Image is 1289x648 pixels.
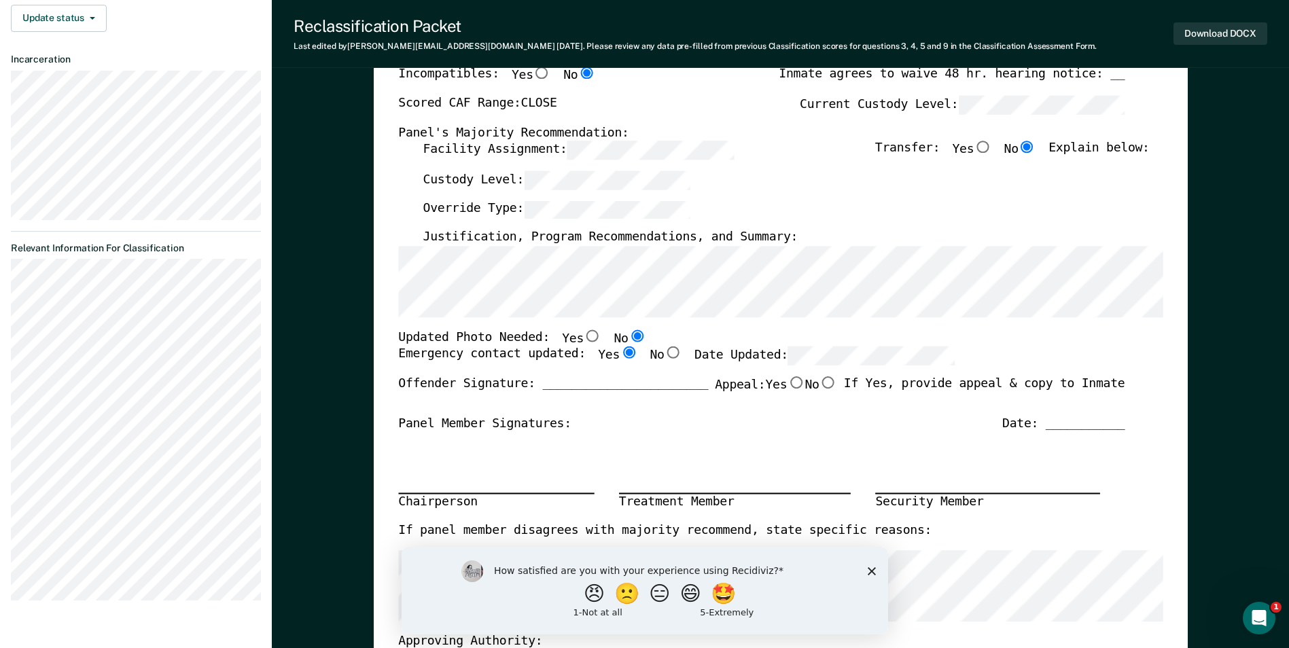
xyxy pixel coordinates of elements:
input: Yes [584,329,601,342]
label: No [805,376,836,394]
label: Yes [562,329,601,347]
input: No [628,329,646,342]
label: No [563,67,595,85]
dt: Relevant Information For Classification [11,242,261,254]
input: Yes [974,141,991,154]
input: Yes [533,67,550,79]
div: Panel's Majority Recommendation: [398,125,1125,141]
input: Date Updated: [788,347,955,365]
input: Yes [787,376,805,389]
label: Yes [952,141,991,160]
button: Download DOCX [1173,22,1267,45]
label: Yes [512,67,551,85]
div: Treatment Member [619,494,851,511]
div: Security Member [875,494,1100,511]
input: Custody Level: [524,171,690,190]
div: Date: ___________ [1002,416,1125,432]
dt: Incarceration [11,54,261,65]
span: [DATE] [557,41,582,51]
div: Offender Signature: _______________________ If Yes, provide appeal & copy to Inmate [398,376,1125,416]
label: No [1004,141,1036,160]
label: No [650,347,682,365]
label: Yes [765,376,805,394]
label: Scored CAF Range: CLOSE [398,96,557,114]
button: Update status [11,5,107,32]
label: No [614,329,646,347]
label: Date Updated: [694,347,955,365]
div: Updated Photo Needed: [398,329,646,347]
div: Chairperson [398,494,594,511]
span: 1 [1271,602,1282,613]
label: If panel member disagrees with majority recommend, state specific reasons: [398,523,932,539]
div: Last edited by [PERSON_NAME][EMAIL_ADDRESS][DOMAIN_NAME] . Please review any data pre-filled from... [294,41,1097,51]
input: Current Custody Level: [958,96,1125,114]
input: Override Type: [524,200,690,219]
div: Reclassification Packet [294,16,1097,36]
input: No [664,347,682,359]
input: No [578,67,595,79]
label: Yes [598,347,637,365]
div: Transfer: Explain below: [875,141,1150,171]
input: No [1019,141,1036,154]
label: Appeal: [715,376,837,405]
iframe: Survey by Kim from Recidiviz [402,547,888,634]
label: Custody Level: [423,171,690,190]
input: Facility Assignment: [567,141,733,160]
div: Incompatibles: [398,67,595,96]
input: Yes [620,347,637,359]
label: Facility Assignment: [423,141,733,160]
iframe: Intercom live chat [1243,602,1275,634]
div: Inmate agrees to waive 48 hr. hearing notice: __ [779,67,1125,96]
label: Override Type: [423,200,690,219]
label: Current Custody Level: [800,96,1125,114]
input: No [819,376,836,389]
div: Panel Member Signatures: [398,416,571,432]
div: Emergency contact updated: [398,347,955,377]
label: Justification, Program Recommendations, and Summary: [423,230,798,247]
